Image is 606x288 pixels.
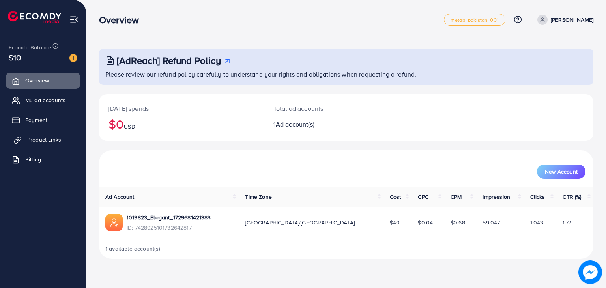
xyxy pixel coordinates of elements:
[8,11,61,23] img: logo
[69,15,79,24] img: menu
[25,155,41,163] span: Billing
[127,224,211,232] span: ID: 7428925101732642817
[551,15,593,24] p: [PERSON_NAME]
[483,219,500,226] span: 59,047
[9,52,21,63] span: $10
[245,193,271,201] span: Time Zone
[534,15,593,25] a: [PERSON_NAME]
[105,245,161,252] span: 1 available account(s)
[6,73,80,88] a: Overview
[545,169,578,174] span: New Account
[530,219,544,226] span: 1,043
[6,92,80,108] a: My ad accounts
[390,219,400,226] span: $40
[108,104,254,113] p: [DATE] spends
[25,116,47,124] span: Payment
[124,123,135,131] span: USD
[451,17,499,22] span: metap_pakistan_001
[99,14,145,26] h3: Overview
[27,136,61,144] span: Product Links
[105,69,589,79] p: Please review our refund policy carefully to understand your rights and obligations when requesti...
[451,219,465,226] span: $0.68
[9,43,51,51] span: Ecomdy Balance
[390,193,401,201] span: Cost
[6,151,80,167] a: Billing
[418,219,433,226] span: $0.04
[563,219,571,226] span: 1.77
[6,132,80,148] a: Product Links
[6,112,80,128] a: Payment
[245,219,355,226] span: [GEOGRAPHIC_DATA]/[GEOGRAPHIC_DATA]
[530,193,545,201] span: Clicks
[483,193,510,201] span: Impression
[127,213,211,221] a: 1019823_Elegant_1729681421383
[105,214,123,231] img: ic-ads-acc.e4c84228.svg
[273,121,378,128] h2: 1
[276,120,314,129] span: Ad account(s)
[273,104,378,113] p: Total ad accounts
[105,193,135,201] span: Ad Account
[578,260,602,284] img: image
[451,193,462,201] span: CPM
[108,116,254,131] h2: $0
[418,193,428,201] span: CPC
[69,54,77,62] img: image
[25,77,49,84] span: Overview
[117,55,221,66] h3: [AdReach] Refund Policy
[563,193,581,201] span: CTR (%)
[444,14,505,26] a: metap_pakistan_001
[537,165,585,179] button: New Account
[25,96,65,104] span: My ad accounts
